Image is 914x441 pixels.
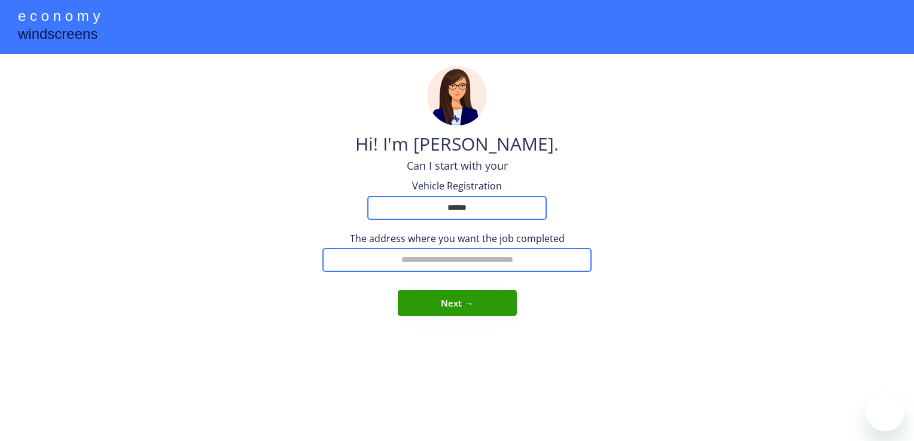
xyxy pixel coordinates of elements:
div: Hi! I'm [PERSON_NAME]. [355,131,559,158]
div: The address where you want the job completed [322,232,592,245]
button: Next → [398,290,517,316]
iframe: Button to launch messaging window [866,393,904,431]
img: madeline.png [427,66,487,125]
div: windscreens [18,24,98,47]
div: Can I start with your [407,158,508,173]
div: e c o n o m y [18,6,100,29]
div: Vehicle Registration [397,179,517,192]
